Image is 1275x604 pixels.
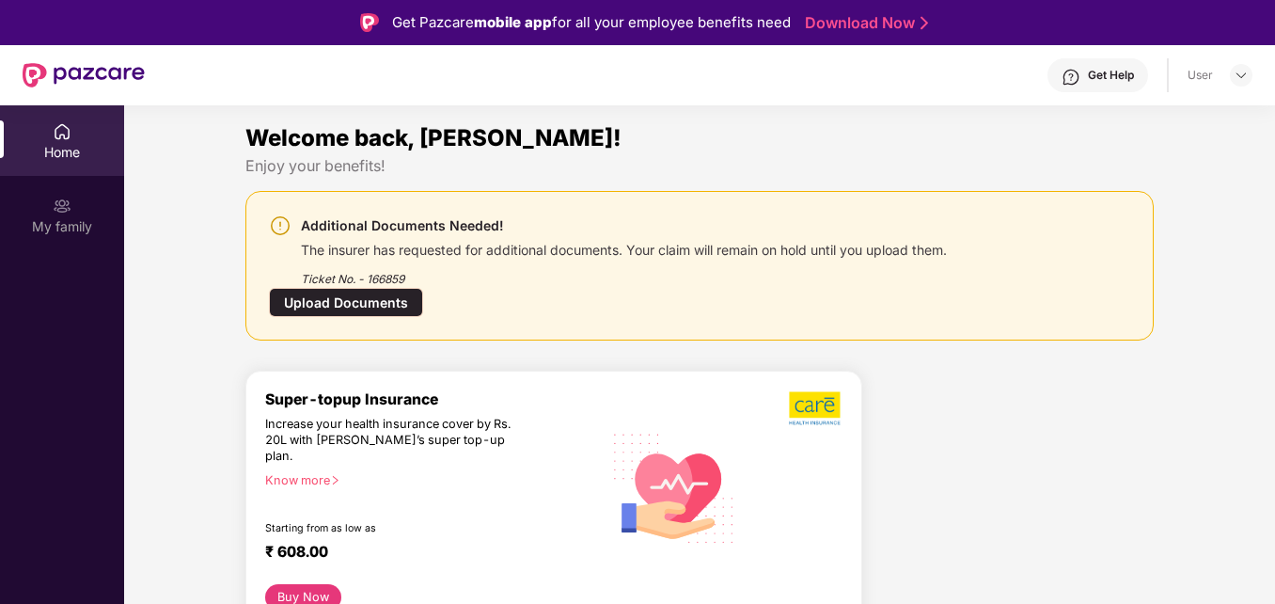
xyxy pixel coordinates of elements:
[1088,68,1134,83] div: Get Help
[301,259,947,288] div: Ticket No. - 166859
[245,156,1154,176] div: Enjoy your benefits!
[301,237,947,259] div: The insurer has requested for additional documents. Your claim will remain on hold until you uplo...
[265,390,602,408] div: Super-topup Insurance
[921,13,928,33] img: Stroke
[1062,68,1080,87] img: svg+xml;base64,PHN2ZyBpZD0iSGVscC0zMngzMiIgeG1sbnM9Imh0dHA6Ly93d3cudzMub3JnLzIwMDAvc3ZnIiB3aWR0aD...
[269,215,291,237] img: svg+xml;base64,PHN2ZyBpZD0iV2FybmluZ18tXzI0eDI0IiBkYXRhLW5hbWU9Ildhcm5pbmcgLSAyNHgyNCIgeG1sbnM9Im...
[789,390,842,426] img: b5dec4f62d2307b9de63beb79f102df3.png
[330,475,340,485] span: right
[53,122,71,141] img: svg+xml;base64,PHN2ZyBpZD0iSG9tZSIgeG1sbnM9Imh0dHA6Ly93d3cudzMub3JnLzIwMDAvc3ZnIiB3aWR0aD0iMjAiIG...
[360,13,379,32] img: Logo
[474,13,552,31] strong: mobile app
[269,288,423,317] div: Upload Documents
[1188,68,1213,83] div: User
[265,522,522,535] div: Starting from as low as
[805,13,922,33] a: Download Now
[392,11,791,34] div: Get Pazcare for all your employee benefits need
[53,197,71,215] img: svg+xml;base64,PHN2ZyB3aWR0aD0iMjAiIGhlaWdodD0iMjAiIHZpZXdCb3g9IjAgMCAyMCAyMCIgZmlsbD0ibm9uZSIgeG...
[265,473,590,486] div: Know more
[301,215,947,237] div: Additional Documents Needed!
[1234,68,1249,83] img: svg+xml;base64,PHN2ZyBpZD0iRHJvcGRvd24tMzJ4MzIiIHhtbG5zPSJodHRwOi8vd3d3LnczLm9yZy8yMDAwL3N2ZyIgd2...
[245,124,622,151] span: Welcome back, [PERSON_NAME]!
[265,417,521,465] div: Increase your health insurance cover by Rs. 20L with [PERSON_NAME]’s super top-up plan.
[265,543,583,565] div: ₹ 608.00
[602,414,746,561] img: svg+xml;base64,PHN2ZyB4bWxucz0iaHR0cDovL3d3dy53My5vcmcvMjAwMC9zdmciIHhtbG5zOnhsaW5rPSJodHRwOi8vd3...
[23,63,145,87] img: New Pazcare Logo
